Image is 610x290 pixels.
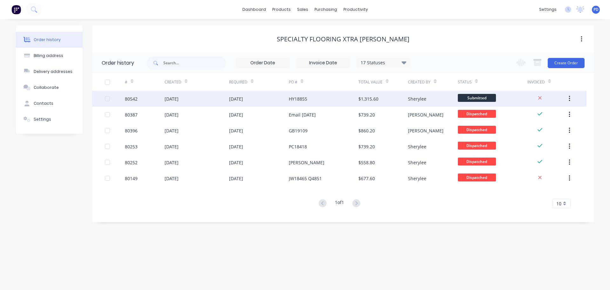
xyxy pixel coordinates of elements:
div: productivity [340,5,371,14]
div: Billing address [34,53,63,59]
button: Billing address [16,48,83,64]
div: $558.80 [358,159,375,166]
div: Status [458,79,472,85]
img: Factory [11,5,21,14]
div: GB19109 [289,127,308,134]
div: Created By [408,73,457,91]
div: $860.20 [358,127,375,134]
div: [DATE] [165,175,179,182]
div: Created [165,73,229,91]
div: products [269,5,294,14]
div: [DATE] [165,95,179,102]
div: Specialty Flooring Xtra [PERSON_NAME] [277,35,410,43]
div: Order history [34,37,61,43]
div: [DATE] [229,175,243,182]
button: Create Order [548,58,585,68]
div: purchasing [311,5,340,14]
div: sales [294,5,311,14]
div: Order history [102,59,134,67]
div: PO # [289,73,358,91]
div: Sherylee [408,159,426,166]
span: 10 [556,200,561,207]
div: settings [536,5,560,14]
div: Required [229,79,247,85]
div: Status [458,73,527,91]
span: PD [593,7,599,12]
div: HY18855 [289,95,307,102]
div: Delivery addresses [34,69,72,74]
div: 1 of 1 [335,199,344,208]
div: [DATE] [165,143,179,150]
div: Collaborate [34,85,59,90]
button: Contacts [16,95,83,111]
a: dashboard [239,5,269,14]
span: Dispatched [458,142,496,150]
div: 80542 [125,95,138,102]
div: Sherylee [408,143,426,150]
button: Delivery addresses [16,64,83,80]
div: Email [DATE] [289,111,316,118]
div: [DATE] [165,127,179,134]
div: [DATE] [229,111,243,118]
div: Sherylee [408,95,426,102]
div: Total Value [358,79,383,85]
div: [PERSON_NAME] [289,159,324,166]
div: 17 Statuses [357,59,410,66]
button: Collaborate [16,80,83,95]
div: Sherylee [408,175,426,182]
div: [DATE] [229,95,243,102]
div: [PERSON_NAME] [408,127,444,134]
div: Invoiced [527,79,545,85]
div: $677.60 [358,175,375,182]
div: 80252 [125,159,138,166]
div: 80396 [125,127,138,134]
div: Required [229,73,289,91]
div: PC18418 [289,143,307,150]
div: Contacts [34,101,53,106]
div: Created [165,79,181,85]
div: 80149 [125,175,138,182]
div: Invoiced [527,73,567,91]
input: Order Date [236,58,289,68]
div: JW18465 Q4851 [289,175,322,182]
div: [DATE] [229,127,243,134]
span: Dispatched [458,158,496,166]
div: 80253 [125,143,138,150]
div: [DATE] [165,111,179,118]
span: Dispatched [458,126,496,134]
span: Dispatched [458,173,496,181]
div: 80387 [125,111,138,118]
div: $739.20 [358,111,375,118]
div: Total Value [358,73,408,91]
button: Settings [16,111,83,127]
div: PO # [289,79,297,85]
div: Created By [408,79,430,85]
input: Search... [163,57,226,69]
div: [DATE] [229,143,243,150]
span: Submitted [458,94,496,102]
input: Invoice Date [296,58,350,68]
div: Settings [34,117,51,122]
div: $739.20 [358,143,375,150]
div: [DATE] [229,159,243,166]
div: $1,315.60 [358,95,378,102]
span: Dispatched [458,110,496,118]
div: # [125,73,165,91]
button: Order history [16,32,83,48]
div: # [125,79,127,85]
div: [PERSON_NAME] [408,111,444,118]
div: [DATE] [165,159,179,166]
